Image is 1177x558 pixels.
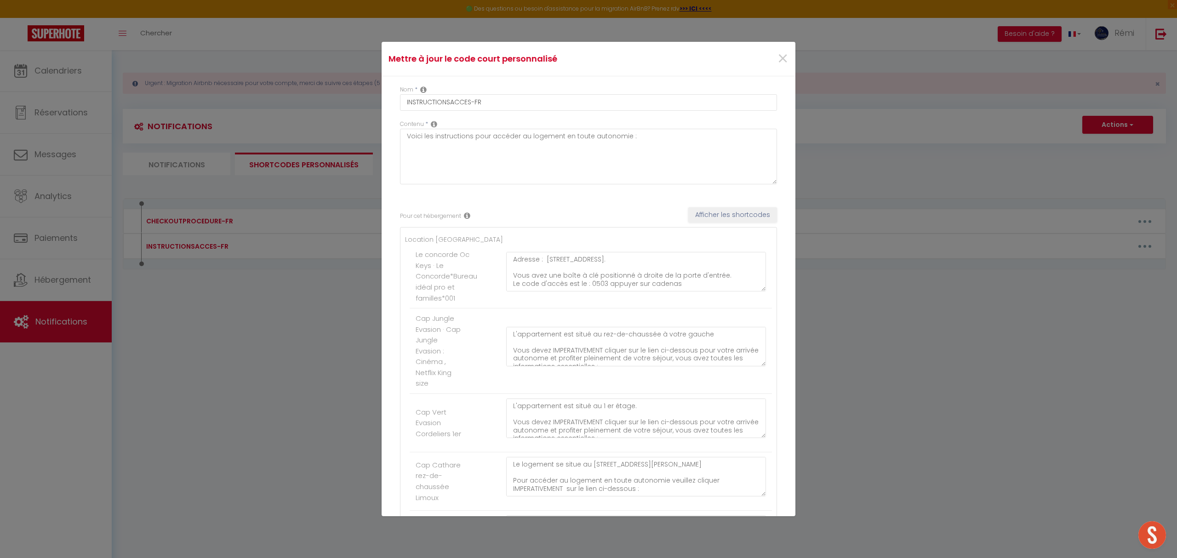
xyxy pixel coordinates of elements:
[1138,521,1166,549] div: Ouvrir le chat
[400,120,424,129] label: Contenu
[416,460,464,503] label: Cap Cathare rez-de-chaussée Limoux
[416,313,464,389] label: Cap Jungle Evasion · Cap Jungle Evasion : Cinéma , Netflix King size
[688,207,777,223] button: Afficher les shortcodes
[405,234,503,245] label: Location [GEOGRAPHIC_DATA]
[400,85,413,94] label: Nom
[777,45,788,73] span: ×
[416,407,464,439] label: Cap Vert Evasion Cordeliers 1er
[416,249,477,303] label: Le concorde Oc Keys · Le Concorde*Bureau idéal pro et familles*001
[400,212,461,221] label: Pour cet hébergement
[420,86,427,93] i: Custom short code name
[389,52,651,65] h4: Mettre à jour le code court personnalisé
[464,212,470,219] i: Rental
[777,49,788,69] button: Close
[431,120,437,128] i: Replacable content
[400,94,777,111] input: Custom code name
